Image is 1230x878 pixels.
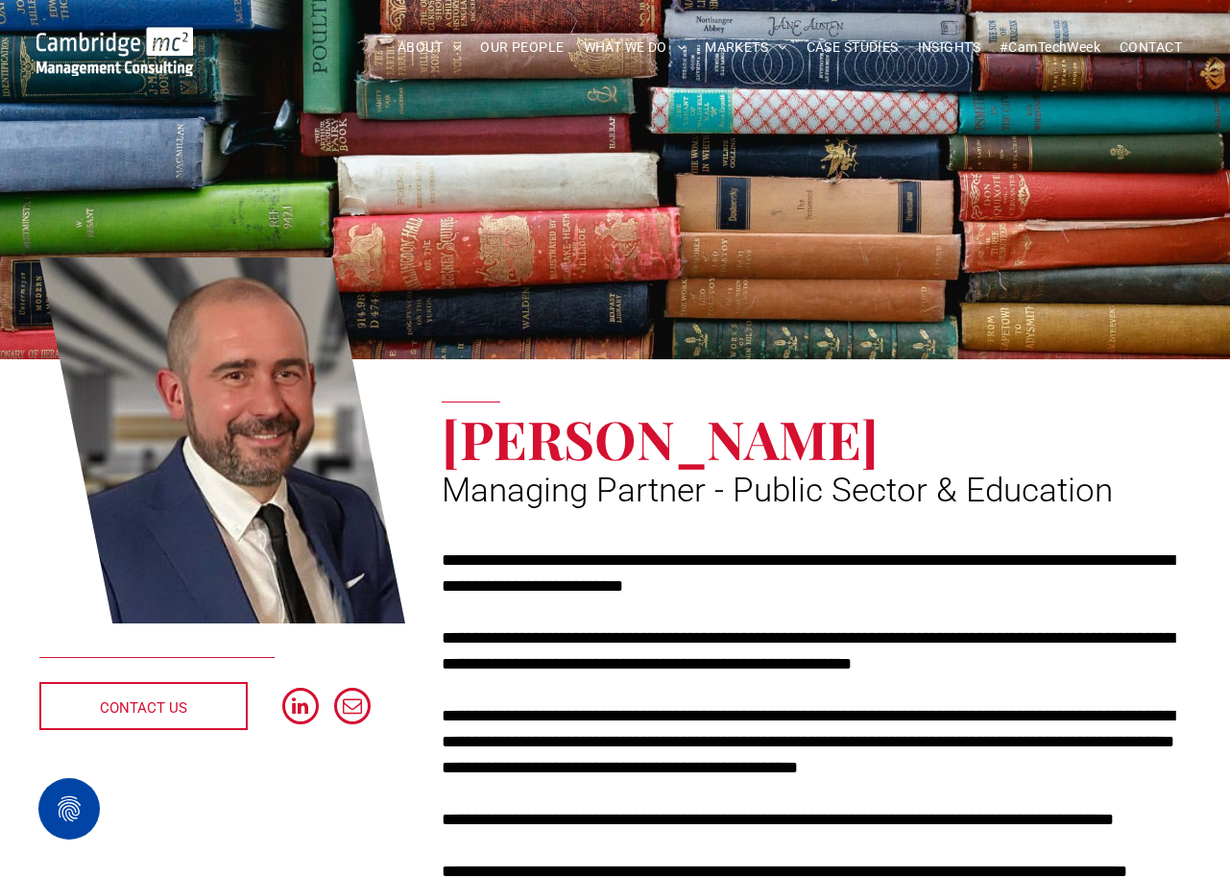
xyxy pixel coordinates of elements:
[990,33,1110,62] a: #CamTechWeek
[39,682,248,730] a: CONTACT US
[36,27,194,76] img: Cambridge MC Logo
[908,33,990,62] a: INSIGHTS
[442,402,879,474] span: [PERSON_NAME]
[282,688,319,729] a: linkedin
[797,33,908,62] a: CASE STUDIES
[388,33,471,62] a: ABOUT
[334,688,371,729] a: email
[39,255,406,627] a: Craig Cheney | Managing Partner - Public Sector & Education
[470,33,573,62] a: OUR PEOPLE
[695,33,796,62] a: MARKETS
[574,33,696,62] a: WHAT WE DO
[1110,33,1192,62] a: CONTACT
[36,30,194,50] a: Your Business Transformed | Cambridge Management Consulting
[100,684,187,732] span: CONTACT US
[442,471,1113,510] span: Managing Partner - Public Sector & Education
